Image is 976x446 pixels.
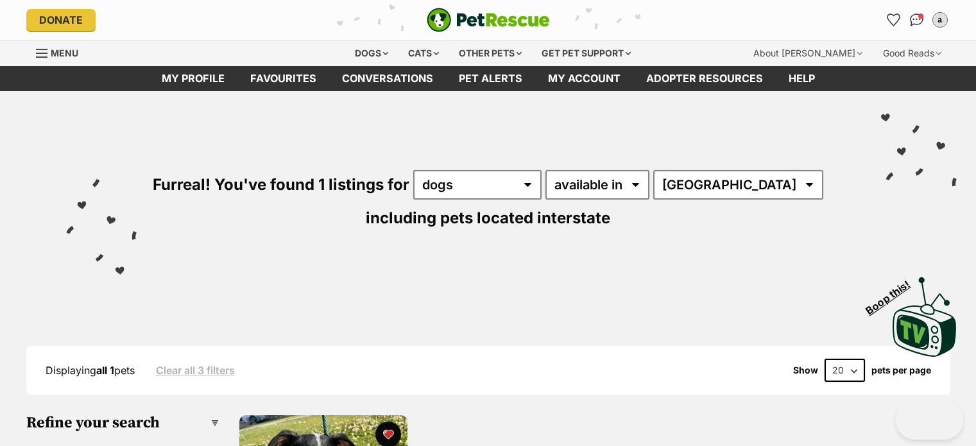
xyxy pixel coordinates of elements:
a: Menu [36,40,87,64]
span: Boop this! [864,270,923,316]
span: Show [793,365,818,375]
a: My account [535,66,633,91]
a: Donate [26,9,96,31]
div: Cats [399,40,448,66]
img: logo-e224e6f780fb5917bec1dbf3a21bbac754714ae5b6737aabdf751b685950b380.svg [427,8,550,32]
ul: Account quick links [884,10,950,30]
a: Conversations [907,10,927,30]
a: Adopter resources [633,66,776,91]
a: conversations [329,66,446,91]
a: Help [776,66,828,91]
span: Menu [51,47,78,58]
div: Dogs [346,40,397,66]
div: About [PERSON_NAME] [744,40,871,66]
div: Get pet support [533,40,640,66]
strong: all 1 [96,364,114,377]
a: Favourites [884,10,904,30]
div: Good Reads [874,40,950,66]
label: pets per page [871,365,931,375]
button: My account [930,10,950,30]
a: My profile [149,66,237,91]
iframe: Help Scout Beacon - Open [896,401,963,440]
a: Pet alerts [446,66,535,91]
span: Furreal! You've found 1 listings for [153,175,409,194]
span: including pets located interstate [366,209,610,227]
img: chat-41dd97257d64d25036548639549fe6c8038ab92f7586957e7f3b1b290dea8141.svg [910,13,923,26]
h3: Refine your search [26,414,219,432]
a: Favourites [237,66,329,91]
img: PetRescue TV logo [893,277,957,357]
a: PetRescue [427,8,550,32]
a: Boop this! [893,266,957,359]
div: a [934,13,946,26]
span: Displaying pets [46,364,135,377]
div: Other pets [450,40,531,66]
a: Clear all 3 filters [156,365,235,376]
